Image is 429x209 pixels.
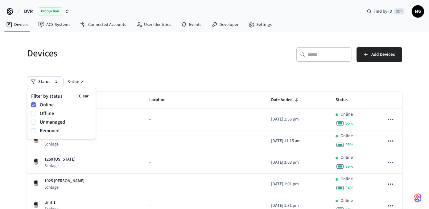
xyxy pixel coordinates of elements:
span: Location [149,95,174,105]
img: Schlage Sense Smart Deadbolt with Camelot Trim, Front [32,201,39,208]
img: Schlage Sense Smart Deadbolt with Camelot Trim, Front [32,136,39,144]
span: 94 % [345,185,353,191]
label: Offline [40,110,92,117]
p: [DATE] 1:01 pm [271,181,326,187]
button: Status1 [27,77,63,87]
button: Clear [75,92,92,100]
img: SeamLogoGradient.69752ec5.svg [414,193,422,203]
label: Online [40,101,92,109]
p: Schlage [44,163,75,169]
p: [DATE] 1:56 pm [271,116,326,123]
img: Schlage Sense Smart Deadbolt with Camelot Trim, Front [32,158,39,165]
p: [DATE] 1:31 pm [271,203,326,209]
span: 95 % [345,142,353,148]
p: Online [340,176,353,182]
p: Online [340,154,353,161]
span: 95 % [345,163,353,170]
span: - [149,138,151,144]
a: Settings [243,19,277,30]
button: MG [412,5,424,18]
p: Online [340,133,353,139]
p: Online [340,198,353,204]
h5: Devices [27,47,211,60]
a: ACS Systems [33,19,75,30]
span: Add Devices [371,51,395,59]
span: Filter by status [31,92,63,100]
p: 1250 [US_STATE] [44,156,75,163]
p: Schlage [44,184,84,191]
span: DVR [24,8,33,15]
span: 1 [53,79,60,85]
div: Find by ID⌘ K [362,6,409,17]
span: - [149,181,151,187]
a: Connected Accounts [75,19,131,30]
a: User Identities [131,19,176,30]
a: Devices [1,19,33,30]
span: Status [336,95,356,105]
label: Removed [40,127,92,134]
p: Unit 1 [44,199,59,206]
p: Online [340,111,353,118]
p: 1025 [PERSON_NAME] [44,178,84,184]
span: ⌘ K [394,8,404,14]
p: [DATE] 11:15 am [271,138,326,144]
img: Schlage Sense Smart Deadbolt with Camelot Trim, Front [32,179,39,187]
span: - [149,203,151,209]
span: Production [38,7,62,15]
span: - [149,116,151,123]
label: Unmanaged [40,118,92,126]
span: Find by ID [373,8,392,14]
button: Add Devices [357,47,402,62]
span: MG [412,6,423,17]
p: [DATE] 3:03 pm [271,159,326,166]
span: - [149,159,151,166]
div: Online [66,78,87,85]
a: Events [176,19,206,30]
p: Schlage [44,141,87,147]
span: 96 % [345,120,353,126]
span: Date Added [271,95,301,105]
a: Developer [206,19,243,30]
